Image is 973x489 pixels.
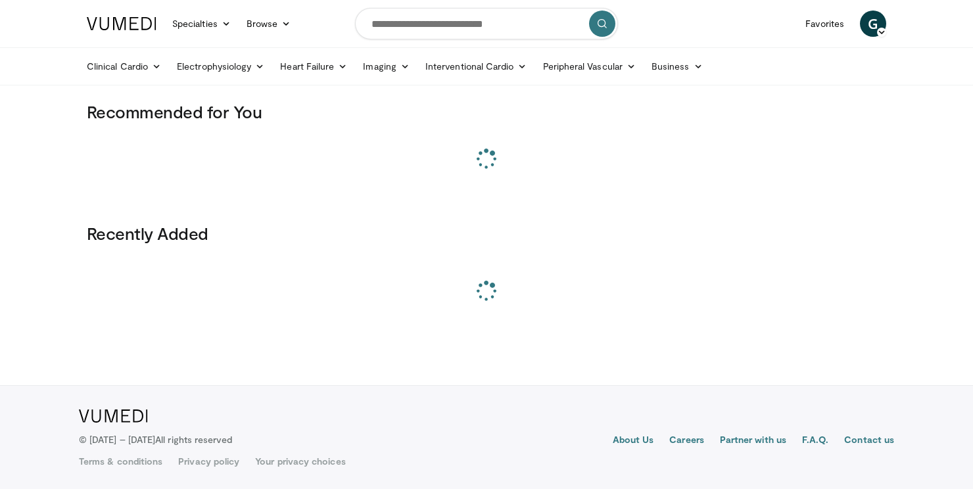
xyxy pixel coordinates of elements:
a: About Us [613,433,654,449]
a: Terms & conditions [79,455,162,468]
a: Specialties [164,11,239,37]
a: F.A.Q. [802,433,828,449]
img: VuMedi Logo [87,17,156,30]
h3: Recommended for You [87,101,886,122]
a: Clinical Cardio [79,53,169,80]
a: G [860,11,886,37]
span: All rights reserved [155,434,232,445]
a: Electrophysiology [169,53,272,80]
a: Partner with us [720,433,786,449]
a: Imaging [355,53,417,80]
a: Careers [669,433,704,449]
a: Favorites [797,11,852,37]
a: Privacy policy [178,455,239,468]
a: Peripheral Vascular [535,53,644,80]
a: Interventional Cardio [417,53,535,80]
a: Heart Failure [272,53,355,80]
a: Contact us [844,433,894,449]
input: Search topics, interventions [355,8,618,39]
p: © [DATE] – [DATE] [79,433,233,446]
a: Browse [239,11,299,37]
a: Your privacy choices [255,455,345,468]
img: VuMedi Logo [79,409,148,423]
a: Business [644,53,711,80]
h3: Recently Added [87,223,886,244]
